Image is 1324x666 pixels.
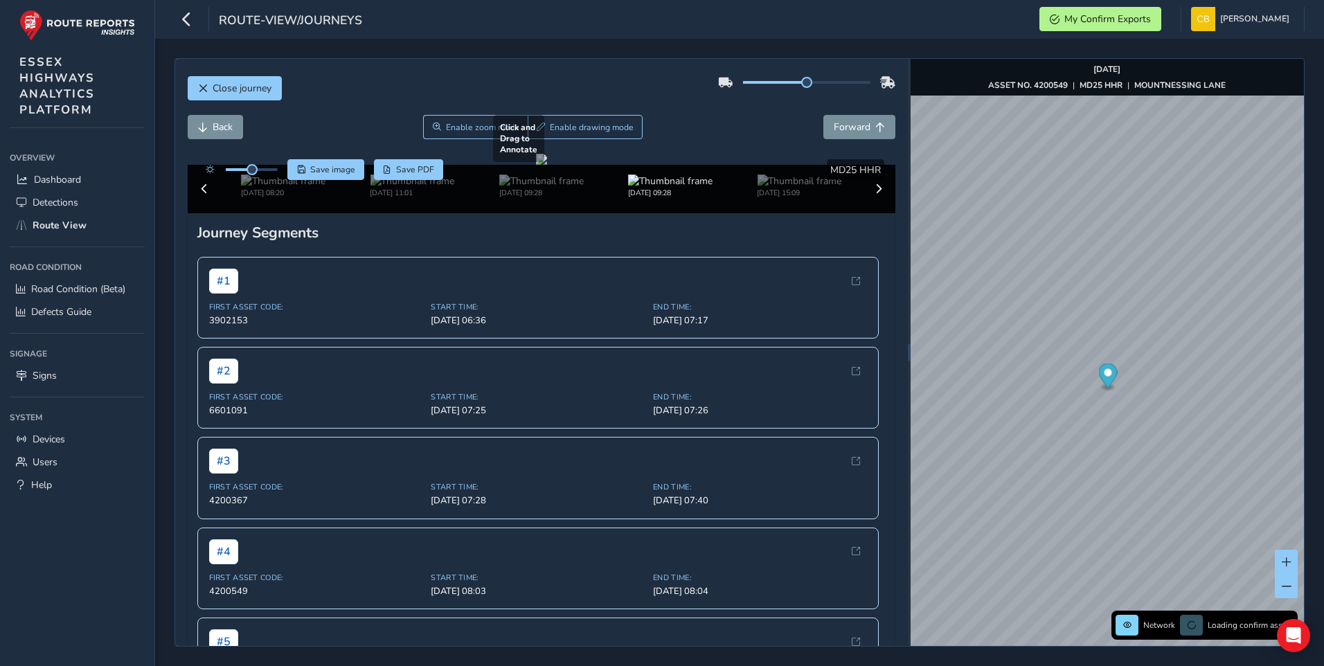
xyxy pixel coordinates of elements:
[1208,620,1294,631] span: Loading confirm assets
[10,474,145,496] a: Help
[653,482,867,492] span: End Time:
[10,214,145,237] a: Route View
[213,120,233,134] span: Back
[219,12,362,31] span: route-view/journeys
[830,163,881,177] span: MD25 HHR
[10,364,145,387] a: Signs
[446,122,519,133] span: Enable zoom mode
[499,174,584,188] img: Thumbnail frame
[10,407,145,428] div: System
[628,174,713,188] img: Thumbnail frame
[33,196,78,209] span: Detections
[209,359,238,384] span: # 2
[1098,363,1117,392] div: Map marker
[653,585,867,597] span: [DATE] 08:04
[431,585,645,597] span: [DATE] 08:03
[396,164,434,175] span: Save PDF
[653,573,867,583] span: End Time:
[10,300,145,323] a: Defects Guide
[209,449,238,474] span: # 3
[370,174,454,188] img: Thumbnail frame
[209,573,423,583] span: First Asset Code:
[19,54,95,118] span: ESSEX HIGHWAYS ANALYTICS PLATFORM
[209,539,238,564] span: # 4
[1143,620,1175,631] span: Network
[287,159,364,180] button: Save
[241,174,325,188] img: Thumbnail frame
[431,314,645,327] span: [DATE] 06:36
[834,120,870,134] span: Forward
[653,302,867,312] span: End Time:
[1134,80,1226,91] strong: MOUNTNESSING LANE
[431,482,645,492] span: Start Time:
[10,191,145,214] a: Detections
[213,82,271,95] span: Close journey
[431,392,645,402] span: Start Time:
[431,494,645,507] span: [DATE] 07:28
[528,115,643,139] button: Draw
[197,223,886,242] div: Journey Segments
[653,392,867,402] span: End Time:
[1064,12,1151,26] span: My Confirm Exports
[431,302,645,312] span: Start Time:
[188,76,282,100] button: Close journey
[1093,64,1120,75] strong: [DATE]
[209,629,238,654] span: # 5
[33,433,65,446] span: Devices
[10,343,145,364] div: Signage
[209,314,423,327] span: 3902153
[31,305,91,318] span: Defects Guide
[1080,80,1122,91] strong: MD25 HHR
[34,173,81,186] span: Dashboard
[431,404,645,417] span: [DATE] 07:25
[209,494,423,507] span: 4200367
[10,428,145,451] a: Devices
[10,451,145,474] a: Users
[310,164,355,175] span: Save image
[209,392,423,402] span: First Asset Code:
[757,188,841,198] div: [DATE] 15:09
[33,369,57,382] span: Signs
[370,188,454,198] div: [DATE] 11:01
[374,159,444,180] button: PDF
[19,10,135,41] img: rr logo
[431,573,645,583] span: Start Time:
[1039,7,1161,31] button: My Confirm Exports
[653,494,867,507] span: [DATE] 07:40
[241,188,325,198] div: [DATE] 08:20
[10,147,145,168] div: Overview
[188,115,243,139] button: Back
[10,278,145,300] a: Road Condition (Beta)
[31,478,52,492] span: Help
[499,188,584,198] div: [DATE] 09:28
[653,404,867,417] span: [DATE] 07:26
[10,168,145,191] a: Dashboard
[209,585,423,597] span: 4200549
[653,314,867,327] span: [DATE] 07:17
[988,80,1068,91] strong: ASSET NO. 4200549
[823,115,895,139] button: Forward
[209,302,423,312] span: First Asset Code:
[31,282,125,296] span: Road Condition (Beta)
[757,174,841,188] img: Thumbnail frame
[10,257,145,278] div: Road Condition
[33,456,57,469] span: Users
[209,269,238,294] span: # 1
[209,404,423,417] span: 6601091
[628,188,713,198] div: [DATE] 09:28
[1277,619,1310,652] div: Open Intercom Messenger
[988,80,1226,91] div: | |
[1220,7,1289,31] span: [PERSON_NAME]
[423,115,528,139] button: Zoom
[1191,7,1215,31] img: diamond-layout
[209,482,423,492] span: First Asset Code:
[33,219,87,232] span: Route View
[550,122,634,133] span: Enable drawing mode
[1191,7,1294,31] button: [PERSON_NAME]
